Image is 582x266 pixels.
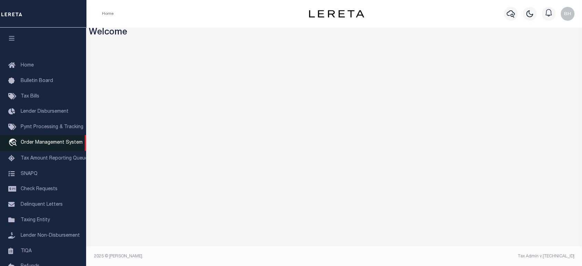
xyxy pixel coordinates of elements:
span: Tax Bills [21,94,39,99]
span: SNAPQ [21,171,38,176]
span: Lender Non-Disbursement [21,233,80,238]
div: 2025 © [PERSON_NAME]. [89,253,334,259]
span: Pymt Processing & Tracking [21,125,83,130]
img: logo-dark.svg [309,10,364,18]
span: Home [21,63,34,68]
img: svg+xml;base64,PHN2ZyB4bWxucz0iaHR0cDovL3d3dy53My5vcmcvMjAwMC9zdmciIHBvaW50ZXItZXZlbnRzPSJub25lIi... [561,7,574,21]
span: Bulletin Board [21,79,53,83]
h3: Welcome [89,28,580,38]
span: Delinquent Letters [21,202,63,207]
div: Tax Admin v.[TECHNICAL_ID] [339,253,574,259]
span: TIQA [21,248,32,253]
span: Taxing Entity [21,218,50,223]
span: Order Management System [21,140,83,145]
span: Check Requests [21,187,58,192]
li: Home [102,11,114,17]
span: Lender Disbursement [21,109,69,114]
i: travel_explore [8,139,19,147]
span: Tax Amount Reporting Queue [21,156,88,161]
